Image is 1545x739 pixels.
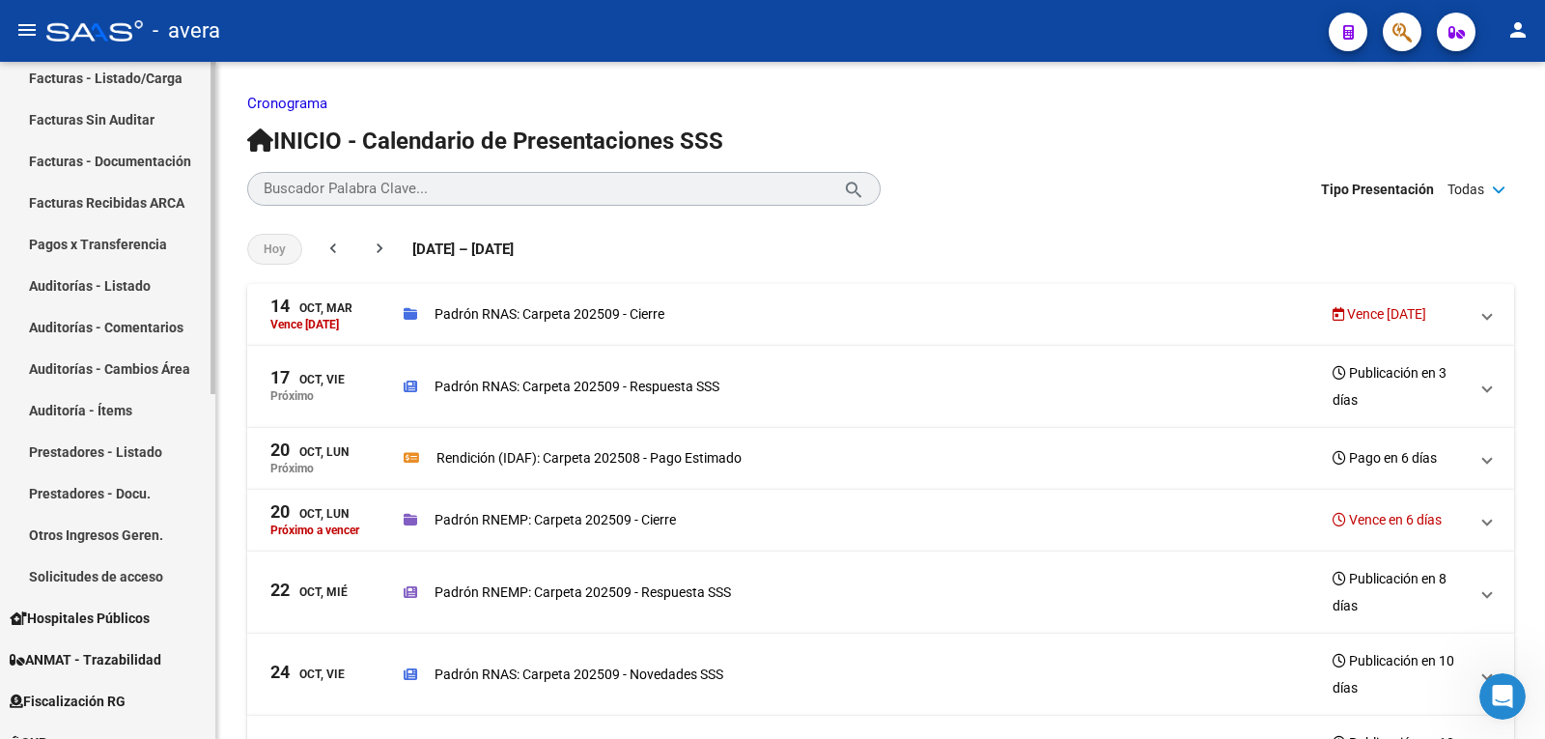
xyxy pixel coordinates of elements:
[270,441,290,459] span: 20
[153,10,220,52] span: - avera
[270,298,352,318] div: Oct, Mar
[15,18,39,42] mat-icon: menu
[270,369,290,386] span: 17
[323,239,343,258] mat-icon: chevron_left
[270,389,314,403] p: Próximo
[270,524,359,537] p: Próximo a vencer
[270,664,290,681] span: 24
[10,691,126,712] span: Fiscalización RG
[270,664,345,684] div: Oct, Vie
[247,346,1514,428] mat-expansion-panel-header: 17Oct, ViePróximoPadrón RNAS: Carpeta 202509 - Respuesta SSSPublicación en 3 días
[435,376,719,397] p: Padrón RNAS: Carpeta 202509 - Respuesta SSS
[412,239,514,260] span: [DATE] – [DATE]
[270,369,345,389] div: Oct, Vie
[247,428,1514,490] mat-expansion-panel-header: 20Oct, LunPróximoRendición (IDAF): Carpeta 202508 - Pago EstimadoPago en 6 días
[270,503,349,524] div: Oct, Lun
[1321,179,1434,200] span: Tipo Presentación
[247,634,1514,716] mat-expansion-panel-header: 24Oct, ViePadrón RNAS: Carpeta 202509 - Novedades SSSPublicación en 10 días
[435,509,676,530] p: Padrón RNEMP: Carpeta 202509 - Cierre
[1333,444,1437,471] h3: Pago en 6 días
[270,582,290,599] span: 22
[843,177,865,200] mat-icon: search
[1333,359,1468,413] h3: Publicación en 3 días
[270,503,290,521] span: 20
[270,582,348,602] div: Oct, Mié
[435,582,731,603] p: Padrón RNEMP: Carpeta 202509 - Respuesta SSS
[370,239,389,258] mat-icon: chevron_right
[1447,179,1484,200] span: Todas
[247,490,1514,552] mat-expansion-panel-header: 20Oct, LunPróximo a vencerPadrón RNEMP: Carpeta 202509 - CierreVence en 6 días
[1333,647,1468,701] h3: Publicación en 10 días
[270,441,349,462] div: Oct, Lun
[1333,506,1442,533] h3: Vence en 6 días
[270,318,339,331] p: Vence [DATE]
[10,608,150,629] span: Hospitales Públicos
[1506,18,1530,42] mat-icon: person
[247,284,1514,346] mat-expansion-panel-header: 14Oct, MarVence [DATE]Padrón RNAS: Carpeta 202509 - CierreVence [DATE]
[436,447,742,469] p: Rendición (IDAF): Carpeta 202508 - Pago Estimado
[1333,300,1426,327] h3: Vence [DATE]
[435,303,664,325] p: Padrón RNAS: Carpeta 202509 - Cierre
[1479,673,1526,720] iframe: Intercom live chat
[435,664,723,685] p: Padrón RNAS: Carpeta 202509 - Novedades SSS
[270,298,290,315] span: 14
[1333,565,1468,619] h3: Publicación en 8 días
[247,552,1514,634] mat-expansion-panel-header: 22Oct, MiéPadrón RNEMP: Carpeta 202509 - Respuesta SSSPublicación en 8 días
[10,649,161,670] span: ANMAT - Trazabilidad
[247,95,327,112] a: Cronograma
[270,462,314,475] p: Próximo
[247,128,723,155] span: INICIO - Calendario de Presentaciones SSS
[247,234,302,265] button: Hoy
